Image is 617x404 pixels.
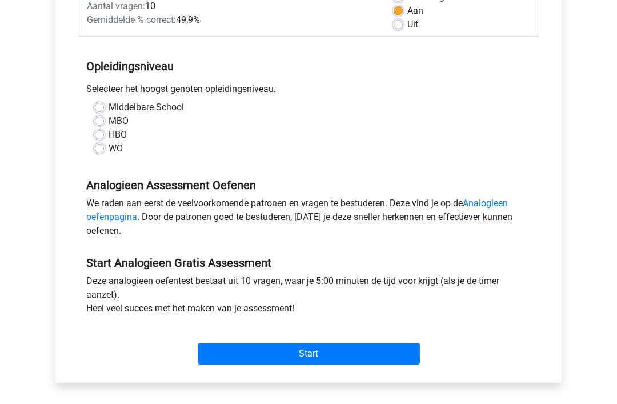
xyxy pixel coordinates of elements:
[78,197,539,243] div: We raden aan eerst de veelvoorkomende patronen en vragen te bestuderen. Deze vind je op de . Door...
[87,1,145,12] span: Aantal vragen:
[78,83,539,101] div: Selecteer het hoogst genoten opleidingsniveau.
[78,14,385,27] div: 49,9%
[109,129,127,142] label: HBO
[109,101,184,115] label: Middelbare School
[78,275,539,321] div: Deze analogieen oefentest bestaat uit 10 vragen, waar je 5:00 minuten de tijd voor krijgt (als je...
[109,142,123,156] label: WO
[87,15,176,26] span: Gemiddelde % correct:
[109,115,129,129] label: MBO
[86,257,531,270] h5: Start Analogieen Gratis Assessment
[407,5,423,18] label: Aan
[86,179,531,193] h5: Analogieen Assessment Oefenen
[407,18,418,32] label: Uit
[198,343,420,365] input: Start
[86,55,531,78] h5: Opleidingsniveau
